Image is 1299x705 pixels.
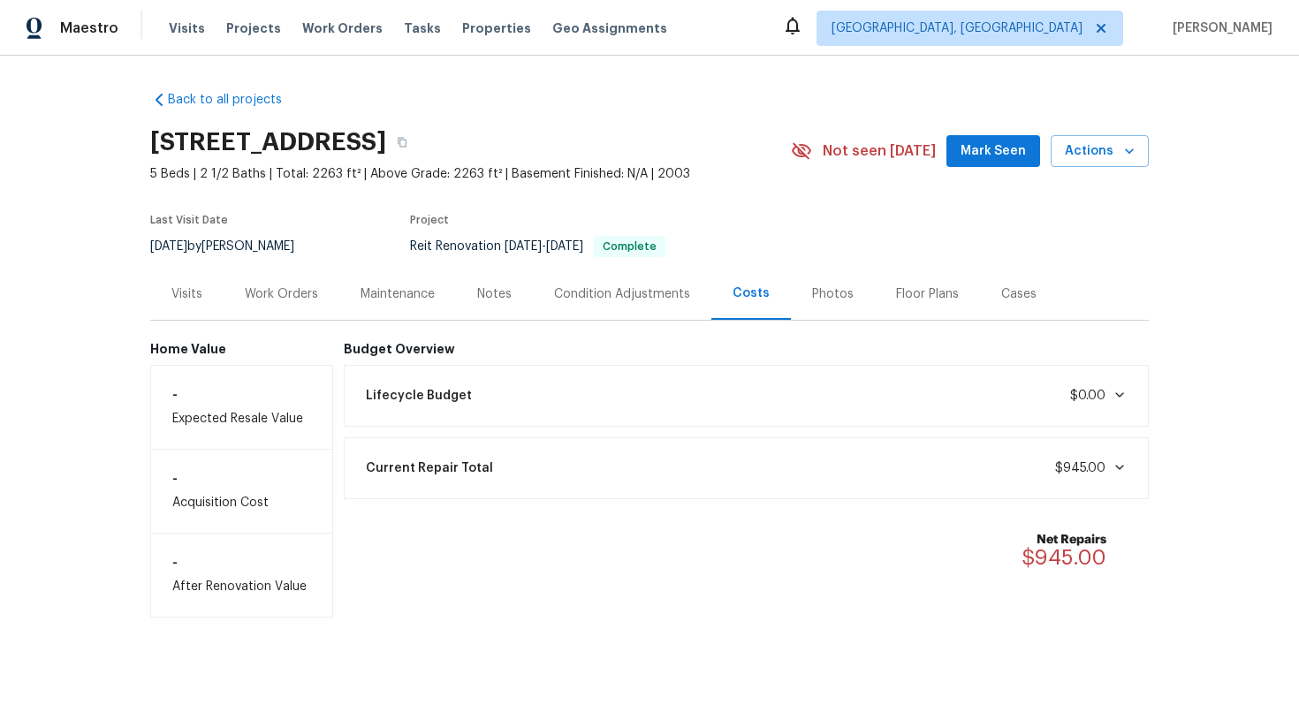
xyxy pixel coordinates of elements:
div: by [PERSON_NAME] [150,236,315,257]
span: $945.00 [1055,462,1105,474]
div: Floor Plans [896,285,959,303]
div: Cases [1001,285,1037,303]
div: Photos [812,285,854,303]
span: Properties [462,19,531,37]
button: Actions [1051,135,1149,168]
span: Last Visit Date [150,215,228,225]
div: Maintenance [361,285,435,303]
h6: Budget Overview [344,342,1150,356]
span: Reit Renovation [410,240,665,253]
div: Acquisition Cost [150,450,333,533]
b: Net Repairs [1022,531,1106,549]
span: Work Orders [302,19,383,37]
h6: Home Value [150,342,333,356]
span: Projects [226,19,281,37]
div: Expected Resale Value [150,365,333,450]
div: Notes [477,285,512,303]
span: [DATE] [505,240,542,253]
span: [GEOGRAPHIC_DATA], [GEOGRAPHIC_DATA] [832,19,1082,37]
button: Copy Address [386,126,418,158]
span: Project [410,215,449,225]
span: $0.00 [1070,390,1105,402]
a: Back to all projects [150,91,320,109]
span: $945.00 [1022,547,1106,568]
span: Geo Assignments [552,19,667,37]
span: Mark Seen [961,140,1026,163]
span: Visits [169,19,205,37]
span: Current Repair Total [366,459,493,477]
div: Work Orders [245,285,318,303]
span: [PERSON_NAME] [1166,19,1272,37]
span: 5 Beds | 2 1/2 Baths | Total: 2263 ft² | Above Grade: 2263 ft² | Basement Finished: N/A | 2003 [150,165,791,183]
span: Maestro [60,19,118,37]
span: [DATE] [546,240,583,253]
div: Condition Adjustments [554,285,690,303]
span: Actions [1065,140,1135,163]
div: After Renovation Value [150,533,333,618]
span: Lifecycle Budget [366,387,472,405]
h6: - [172,555,311,569]
h6: - [172,387,311,401]
span: Tasks [404,22,441,34]
h2: [STREET_ADDRESS] [150,133,386,151]
button: Mark Seen [946,135,1040,168]
h6: - [172,471,311,485]
span: Not seen [DATE] [823,142,936,160]
span: - [505,240,583,253]
span: Complete [596,241,664,252]
div: Visits [171,285,202,303]
span: [DATE] [150,240,187,253]
div: Costs [733,284,770,302]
